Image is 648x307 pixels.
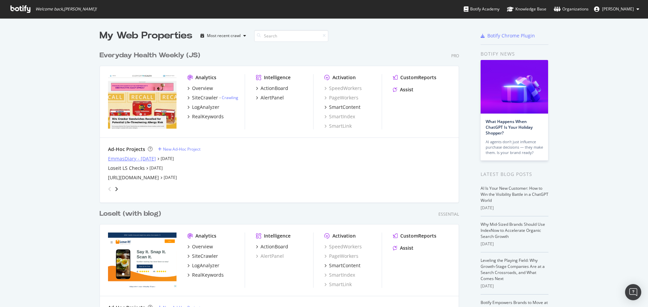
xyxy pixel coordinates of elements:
div: [DATE] [481,241,548,247]
a: Everyday Health Weekly (JS) [100,51,203,60]
div: Essential [438,211,459,217]
div: Assist [400,245,413,251]
div: - [219,95,238,100]
a: EmmasDiary - [DATE] [108,155,156,162]
a: SmartContent [324,262,360,269]
a: AlertPanel [256,94,284,101]
div: Open Intercom Messenger [625,284,641,300]
input: Search [254,30,328,42]
a: Crawling [222,95,238,100]
a: LogAnalyzer [187,104,219,111]
a: SmartLink [324,123,352,129]
div: Activation [332,74,356,81]
div: Analytics [195,74,216,81]
div: RealKeywords [192,272,224,278]
a: RealKeywords [187,272,224,278]
span: Welcome back, [PERSON_NAME] ! [35,6,97,12]
div: Most recent crawl [207,34,241,38]
div: New Ad-Hoc Project [163,146,200,152]
div: Organizations [554,6,589,12]
a: [DATE] [164,175,177,180]
div: SiteCrawler [192,253,218,259]
a: PageWorkers [324,94,358,101]
div: Knowledge Base [507,6,546,12]
a: [DATE] [150,165,163,171]
a: PageWorkers [324,253,358,259]
div: angle-right [114,186,119,192]
div: RealKeywords [192,113,224,120]
a: ActionBoard [256,243,288,250]
div: My Web Properties [100,29,192,42]
a: [DATE] [161,156,174,161]
div: [DATE] [481,205,548,211]
a: What Happens When ChatGPT Is Your Holiday Shopper? [486,119,533,136]
div: Overview [192,85,213,92]
a: New Ad-Hoc Project [158,146,200,152]
a: AlertPanel [256,253,284,259]
a: CustomReports [393,233,436,239]
div: Botify Chrome Plugin [487,32,535,39]
div: LogAnalyzer [192,262,219,269]
a: Why Mid-Sized Brands Should Use IndexNow to Accelerate Organic Search Growth [481,221,545,239]
div: Latest Blog Posts [481,171,548,178]
img: What Happens When ChatGPT Is Your Holiday Shopper? [481,60,548,114]
a: SmartIndex [324,113,355,120]
a: SpeedWorkers [324,85,362,92]
div: Botify Academy [464,6,500,12]
div: LoseIt (with blog) [100,209,161,219]
a: Assist [393,86,413,93]
a: SiteCrawler [187,253,218,259]
div: AlertPanel [261,94,284,101]
a: Overview [187,243,213,250]
a: SmartIndex [324,272,355,278]
img: hopetocope.com [108,233,177,287]
a: CustomReports [393,74,436,81]
a: AI Is Your New Customer: How to Win the Visibility Battle in a ChatGPT World [481,185,548,203]
a: Leveling the Playing Field: Why Growth-Stage Companies Are at a Search Crossroads, and What Comes... [481,257,545,281]
a: Overview [187,85,213,92]
div: Overview [192,243,213,250]
div: Analytics [195,233,216,239]
span: Bill Elward [602,6,634,12]
div: LogAnalyzer [192,104,219,111]
div: Pro [451,53,459,59]
img: everydayhealth.com [108,74,177,129]
button: Most recent crawl [198,30,249,41]
a: Botify Chrome Plugin [481,32,535,39]
a: RealKeywords [187,113,224,120]
a: SmartContent [324,104,360,111]
div: SiteCrawler [192,94,218,101]
div: ActionBoard [261,243,288,250]
div: SmartContent [329,262,360,269]
div: Botify news [481,50,548,58]
a: LoseIt (with blog) [100,209,164,219]
div: angle-left [105,184,114,194]
div: AI agents don’t just influence purchase decisions — they make them. Is your brand ready? [486,139,543,155]
a: Loseit LS Checks [108,165,145,172]
div: Intelligence [264,74,291,81]
a: Assist [393,245,413,251]
div: Ad-Hoc Projects [108,146,145,153]
button: [PERSON_NAME] [589,4,645,14]
div: Activation [332,233,356,239]
div: Intelligence [264,233,291,239]
div: CustomReports [400,74,436,81]
div: [DATE] [481,283,548,289]
a: SmartLink [324,281,352,288]
a: ActionBoard [256,85,288,92]
div: SmartContent [329,104,360,111]
a: SpeedWorkers [324,243,362,250]
a: [URL][DOMAIN_NAME] [108,174,159,181]
div: Assist [400,86,413,93]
